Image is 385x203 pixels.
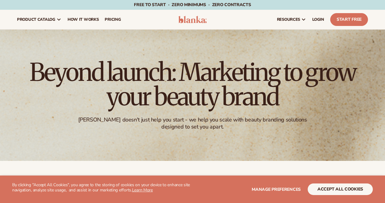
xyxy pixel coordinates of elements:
[312,17,324,22] span: LOGIN
[65,10,102,29] a: How It Works
[105,17,121,22] span: pricing
[330,13,368,26] a: Start Free
[132,187,153,193] a: Learn More
[67,116,317,131] div: [PERSON_NAME] doesn't just help you start - we help you scale with beauty branding solutions desi...
[25,60,360,109] h1: Beyond launch: Marketing to grow your beauty brand
[178,16,207,23] img: logo
[309,10,327,29] a: LOGIN
[134,2,251,8] span: Free to start · ZERO minimums · ZERO contracts
[17,17,55,22] span: product catalog
[252,183,301,195] button: Manage preferences
[308,183,373,195] button: accept all cookies
[14,10,65,29] a: product catalog
[102,10,124,29] a: pricing
[274,10,309,29] a: resources
[252,187,301,192] span: Manage preferences
[277,17,300,22] span: resources
[12,183,193,193] p: By clicking "Accept All Cookies", you agree to the storing of cookies on your device to enhance s...
[68,17,99,22] span: How It Works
